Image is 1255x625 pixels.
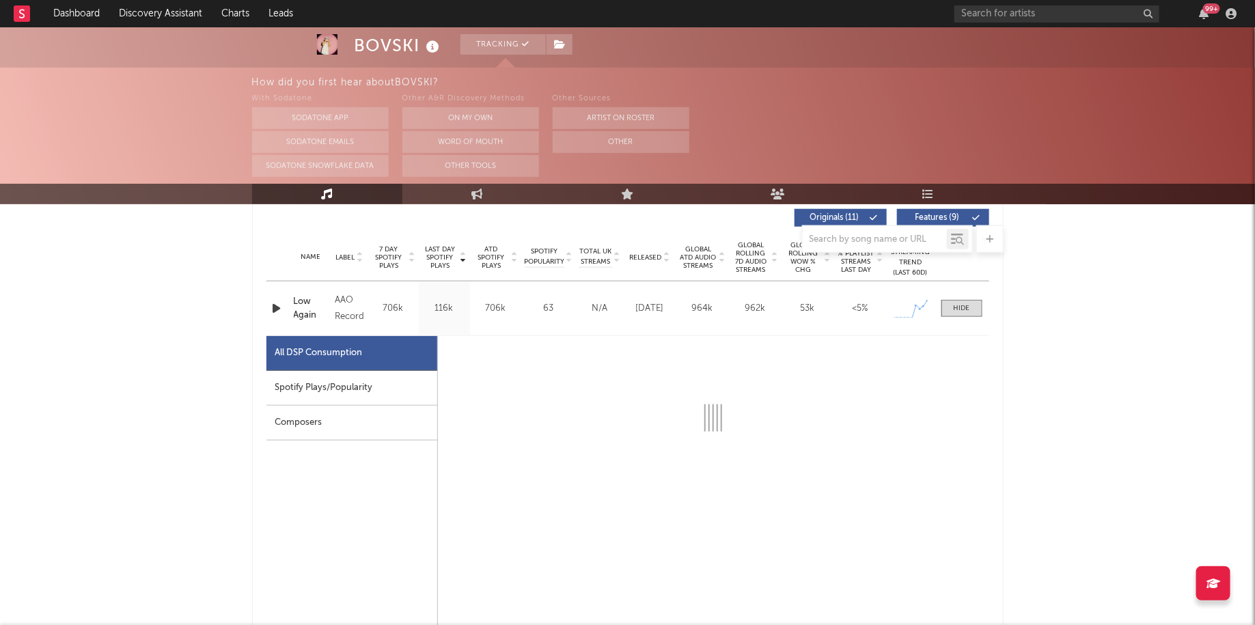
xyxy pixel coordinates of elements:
[680,302,726,316] div: 964k
[627,302,673,316] div: [DATE]
[473,302,518,316] div: 706k
[402,107,539,129] button: On My Own
[402,91,539,107] div: Other A&R Discovery Methods
[371,245,407,270] span: 7 Day Spotify Plays
[732,241,770,274] span: Global Rolling 7D Audio Streams
[422,302,467,316] div: 116k
[553,131,689,153] button: Other
[630,253,662,262] span: Released
[579,302,620,316] div: N/A
[266,371,437,406] div: Spotify Plays/Popularity
[524,247,564,267] span: Spotify Popularity
[553,107,689,129] button: Artist on Roster
[553,91,689,107] div: Other Sources
[906,214,969,222] span: Features ( 9 )
[294,295,329,322] a: Low Again
[335,253,355,262] span: Label
[402,155,539,177] button: Other Tools
[795,209,887,227] button: Originals(11)
[785,302,831,316] div: 53k
[890,237,931,278] div: Global Streaming Trend (Last 60D)
[579,247,612,267] span: Total UK Streams
[838,241,875,274] span: Estimated % Playlist Streams Last Day
[275,345,363,361] div: All DSP Consumption
[252,131,389,153] button: Sodatone Emails
[460,34,546,55] button: Tracking
[897,209,989,227] button: Features(9)
[525,302,573,316] div: 63
[371,302,415,316] div: 706k
[422,245,458,270] span: Last Day Spotify Plays
[1203,3,1220,14] div: 99 +
[785,241,823,274] span: Global Rolling WoW % Chg
[732,302,778,316] div: 962k
[473,245,510,270] span: ATD Spotify Plays
[294,252,329,262] div: Name
[954,5,1159,23] input: Search for artists
[252,155,389,177] button: Sodatone Snowflake Data
[402,131,539,153] button: Word Of Mouth
[252,107,389,129] button: Sodatone App
[266,336,437,371] div: All DSP Consumption
[252,91,389,107] div: With Sodatone
[266,406,437,441] div: Composers
[335,292,363,325] div: AAO Records
[838,302,883,316] div: <5%
[803,234,947,245] input: Search by song name or URL
[355,34,443,57] div: BOVSKI
[1199,8,1209,19] button: 99+
[803,214,866,222] span: Originals ( 11 )
[680,245,717,270] span: Global ATD Audio Streams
